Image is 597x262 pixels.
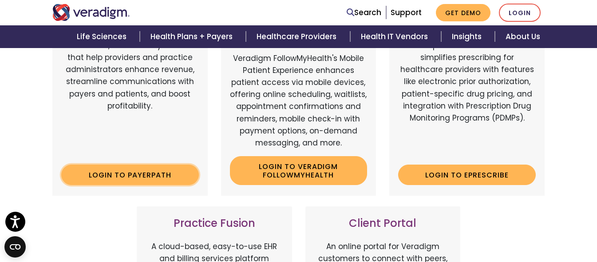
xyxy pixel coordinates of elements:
a: Healthcare Providers [246,25,350,48]
a: Insights [441,25,495,48]
a: Get Demo [436,4,490,21]
a: Login to Veradigm FollowMyHealth [230,156,368,185]
a: Health IT Vendors [350,25,441,48]
a: Life Sciences [66,25,140,48]
h3: Practice Fusion [146,217,283,230]
a: Support [391,7,422,18]
p: A comprehensive solution that simplifies prescribing for healthcare providers with features like ... [398,40,536,157]
button: Open CMP widget [4,236,26,258]
a: Search [347,7,381,19]
p: Veradigm FollowMyHealth's Mobile Patient Experience enhances patient access via mobile devices, o... [230,52,368,149]
h3: Client Portal [314,217,452,230]
a: Login to ePrescribe [398,165,536,185]
img: Veradigm logo [52,4,130,21]
p: Web-based, user-friendly solutions that help providers and practice administrators enhance revenu... [61,40,199,157]
a: About Us [495,25,551,48]
a: Health Plans + Payers [140,25,246,48]
a: Login [499,4,541,22]
a: Login to Payerpath [61,165,199,185]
